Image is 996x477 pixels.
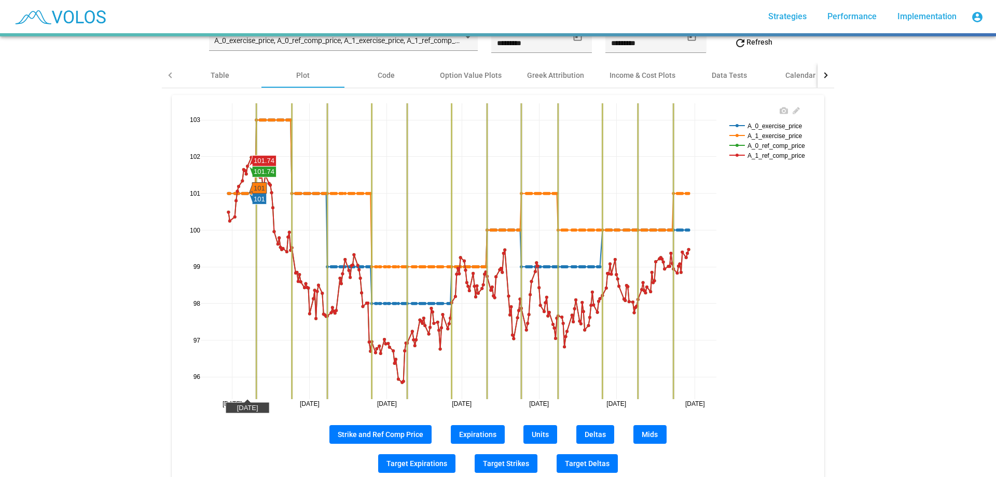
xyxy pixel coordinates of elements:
span: Performance [827,11,877,21]
button: Target Expirations [378,454,455,473]
button: Target Strikes [475,454,537,473]
span: Mids [642,430,658,439]
span: Target Strikes [483,459,529,468]
div: Option Value Plots [440,70,502,80]
a: Implementation [889,7,965,26]
div: Table [211,70,229,80]
span: A_0_exercise_price, A_0_ref_comp_price, A_1_exercise_price, A_1_ref_comp_price [214,36,471,45]
div: Data Tests [712,70,747,80]
span: Units [532,430,549,439]
button: Deltas [576,425,614,444]
button: Refresh [726,33,781,51]
button: Mids [633,425,667,444]
button: Units [523,425,557,444]
button: Open calendar [683,28,701,46]
button: Open calendar [569,28,587,46]
span: Refresh [734,38,772,46]
a: Performance [819,7,885,26]
span: Expirations [459,430,496,439]
button: Expirations [451,425,505,444]
span: Target Deltas [565,459,610,468]
a: Strategies [760,7,815,26]
div: Calendar Events [785,70,839,80]
mat-icon: refresh [734,37,746,49]
button: Strike and Ref Comp Price [329,425,432,444]
div: Greek Attribution [527,70,584,80]
div: Income & Cost Plots [610,70,675,80]
span: Implementation [897,11,957,21]
button: Target Deltas [557,454,618,473]
span: Deltas [585,430,606,439]
span: Target Expirations [386,459,447,468]
div: Plot [296,70,310,80]
span: Strike and Ref Comp Price [338,430,423,439]
span: Strategies [768,11,807,21]
mat-icon: account_circle [971,11,984,23]
div: Code [378,70,395,80]
img: blue_transparent.png [8,4,111,30]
